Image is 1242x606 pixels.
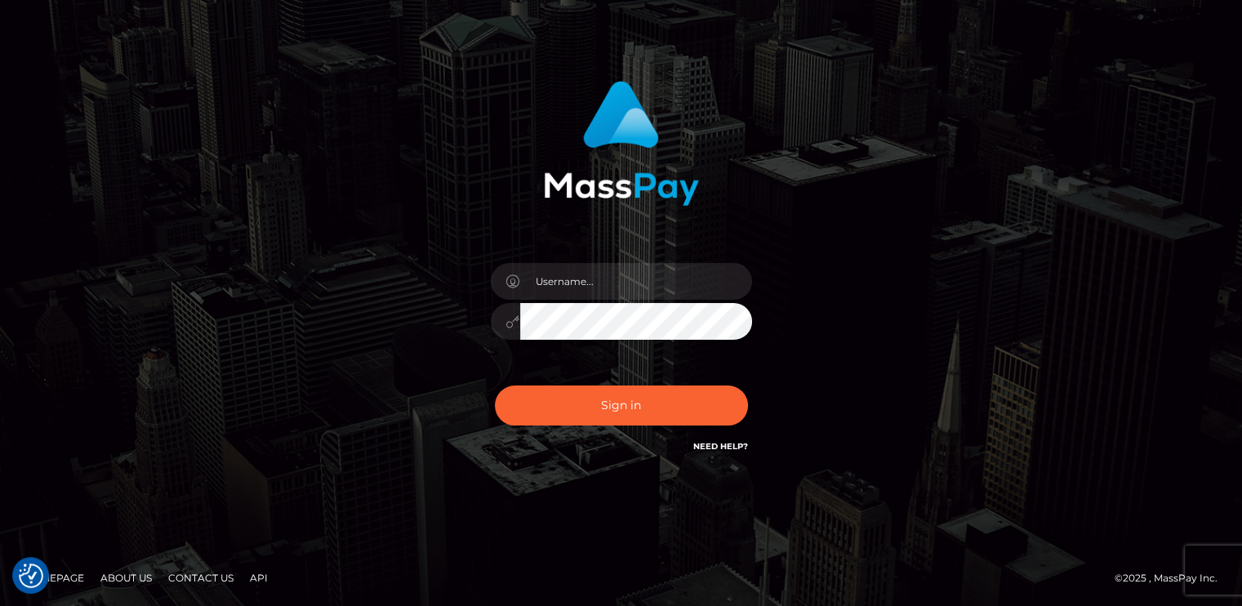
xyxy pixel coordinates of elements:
a: Contact Us [162,565,240,590]
button: Sign in [495,385,748,426]
button: Consent Preferences [19,564,43,588]
img: MassPay Login [544,81,699,206]
img: Revisit consent button [19,564,43,588]
a: API [243,565,274,590]
a: Homepage [18,565,91,590]
input: Username... [520,263,752,300]
a: About Us [94,565,158,590]
div: © 2025 , MassPay Inc. [1115,569,1230,587]
a: Need Help? [693,441,748,452]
